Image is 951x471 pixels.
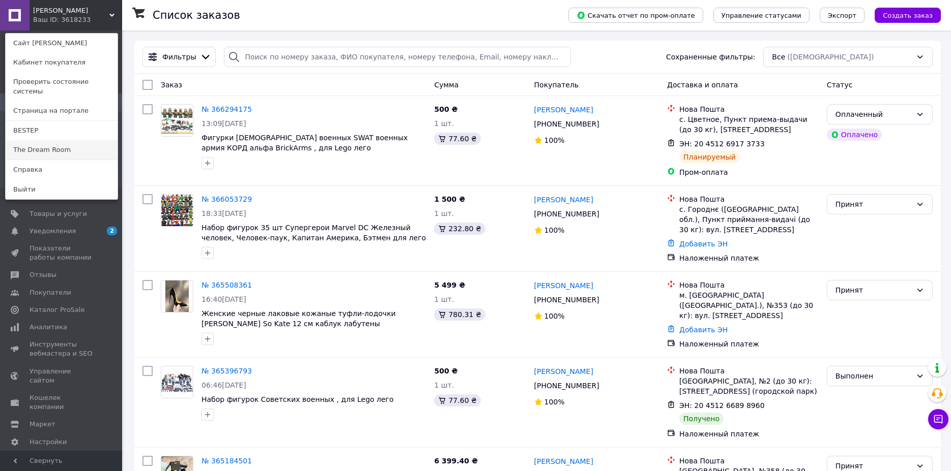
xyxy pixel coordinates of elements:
[544,398,565,406] span: 100%
[30,305,84,315] span: Каталог ProSale
[161,366,193,398] a: Фото товару
[161,81,182,89] span: Заказ
[201,395,394,403] a: Набор фигурок Советских военных , для Lego лего
[787,53,874,61] span: ([DEMOGRAPHIC_DATA])
[434,381,454,389] span: 1 шт.
[6,121,118,140] a: BESTEP
[679,167,819,177] div: Пром-оплата
[883,12,933,19] span: Создать заказ
[161,280,193,312] a: Фото товару
[201,134,408,152] span: Фигурки [DEMOGRAPHIC_DATA] военных SWAT военных армия КОРД альфа BrickArms , для Lego лего
[679,326,728,334] a: Добавить ЭН
[33,15,76,24] div: Ваш ID: 3618233
[534,81,579,89] span: Покупатель
[835,285,912,296] div: Принят
[534,195,593,205] a: [PERSON_NAME]
[434,223,485,235] div: 232.80 ₴
[722,12,801,19] span: Управление статусами
[835,109,912,120] div: Оплаченный
[827,81,853,89] span: Статус
[165,280,189,312] img: Фото товару
[201,457,252,465] a: № 365184501
[534,456,593,466] a: [PERSON_NAME]
[532,117,601,131] div: [PHONE_NUMBER]
[679,401,765,410] span: ЭН: 20 4512 6689 8960
[534,366,593,376] a: [PERSON_NAME]
[201,224,426,252] span: Набор фигурок 35 шт Супергерои Marvel DС Железный человек, Человек-паук, Капитан Америка, Бэтмен ...
[153,9,240,21] h1: Список заказов
[679,104,819,114] div: Нова Пошта
[30,420,55,429] span: Маркет
[434,394,480,406] div: 77.60 ₴
[201,195,252,203] a: № 366053729
[30,437,67,447] span: Настройки
[666,52,755,62] span: Сохраненные фильтры:
[434,133,480,145] div: 77.60 ₴
[201,281,252,289] a: № 365508361
[434,281,465,289] span: 5 499 ₴
[544,226,565,234] span: 100%
[713,8,810,23] button: Управление статусами
[6,101,118,120] a: Страница на портале
[30,393,94,412] span: Кошелек компании
[30,270,56,279] span: Отзывы
[434,209,454,217] span: 1 шт.
[434,105,457,113] span: 500 ₴
[6,34,118,53] a: Сайт [PERSON_NAME]
[679,140,765,148] span: ЭН: 20 4512 6917 3733
[30,244,94,262] span: Показатели работы компании
[544,136,565,144] span: 100%
[6,53,118,72] a: Кабинет покупателя
[107,227,117,235] span: 2
[201,367,252,375] a: № 365396793
[162,52,196,62] span: Фильтры
[864,11,941,19] a: Создать заказ
[568,8,703,23] button: Скачать отчет по пром-оплате
[835,199,912,210] div: Принят
[679,204,819,235] div: с. Городнє ([GEOGRAPHIC_DATA] обл.), Пункт приймання-видачі (до 30 кг): вул. [STREET_ADDRESS]
[161,194,193,227] a: Фото товару
[434,367,457,375] span: 500 ₴
[679,413,724,425] div: Получено
[201,105,252,113] a: № 366294175
[532,379,601,393] div: [PHONE_NUMBER]
[201,309,396,338] a: Женские черные лаковые кожаные туфли-лодочки [PERSON_NAME] So Kate 12 см каблук лабутены [PERSON_...
[679,366,819,376] div: Нова Пошта
[827,129,882,141] div: Оплачено
[679,456,819,466] div: Нова Пошта
[828,12,856,19] span: Экспорт
[679,194,819,204] div: Нова Пошта
[30,209,87,218] span: Товары и услуги
[534,105,593,115] a: [PERSON_NAME]
[679,114,819,135] div: с. Цветное, Пункт приема-выдачи (до 30 кг), [STREET_ADDRESS]
[33,6,109,15] span: LUNA
[679,240,728,248] a: Добавить ЭН
[534,280,593,291] a: [PERSON_NAME]
[434,81,458,89] span: Сумма
[434,308,485,321] div: 780.31 ₴
[434,457,478,465] span: 6 399.40 ₴
[201,295,246,303] span: 16:40[DATE]
[679,290,819,321] div: м. [GEOGRAPHIC_DATA] ([GEOGRAPHIC_DATA].), №353 (до 30 кг): вул. [STREET_ADDRESS]
[30,323,67,332] span: Аналитика
[161,105,193,136] img: Фото товару
[30,227,76,236] span: Уведомления
[577,11,695,20] span: Скачать отчет по пром-оплате
[928,409,948,429] button: Чат с покупателем
[679,280,819,290] div: Нова Пошта
[161,104,193,137] a: Фото товару
[679,376,819,396] div: [GEOGRAPHIC_DATA], №2 (до 30 кг): [STREET_ADDRESS] (городской парк)
[30,367,94,385] span: Управление сайтом
[434,295,454,303] span: 1 шт.
[30,340,94,358] span: Инструменты вебмастера и SEO
[679,253,819,263] div: Наложенный платеж
[679,339,819,349] div: Наложенный платеж
[201,209,246,217] span: 18:33[DATE]
[6,180,118,199] a: Выйти
[772,52,785,62] span: Все
[201,381,246,389] span: 06:46[DATE]
[161,366,193,398] img: Фото товару
[224,47,570,67] input: Поиск по номеру заказа, ФИО покупателя, номеру телефона, Email, номеру накладной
